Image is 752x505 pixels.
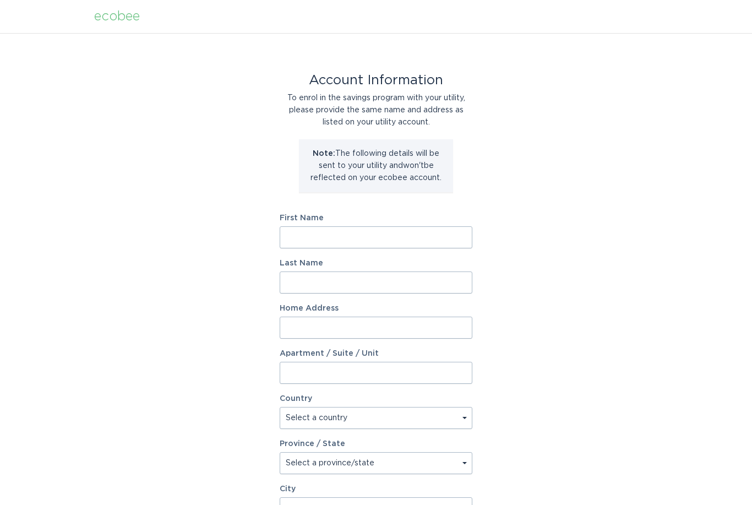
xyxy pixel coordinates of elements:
[307,148,445,184] p: The following details will be sent to your utility and won't be reflected on your ecobee account.
[280,92,472,128] div: To enrol in the savings program with your utility, please provide the same name and address as li...
[280,485,472,493] label: City
[280,305,472,312] label: Home Address
[313,150,335,158] strong: Note:
[280,395,312,403] label: Country
[280,440,345,448] label: Province / State
[94,10,140,23] div: ecobee
[280,214,472,222] label: First Name
[280,74,472,86] div: Account Information
[280,350,472,357] label: Apartment / Suite / Unit
[280,259,472,267] label: Last Name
